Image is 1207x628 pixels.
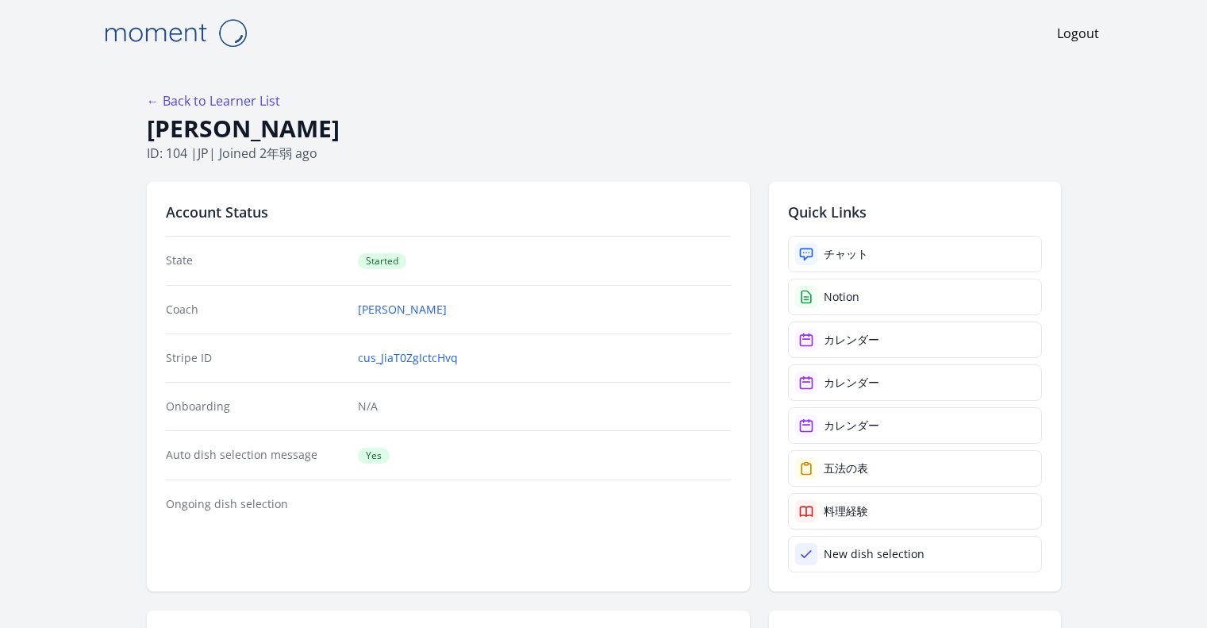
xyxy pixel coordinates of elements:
dt: Auto dish selection message [166,447,346,464]
a: New dish selection [788,536,1042,572]
a: カレンダー [788,364,1042,401]
div: 五法の表 [824,460,868,476]
dt: Coach [166,302,346,318]
dt: Onboarding [166,399,346,414]
a: カレンダー [788,322,1042,358]
a: Logout [1057,24,1099,43]
a: [PERSON_NAME] [358,302,447,318]
dt: Ongoing dish selection [166,496,346,512]
a: 料理経験 [788,493,1042,530]
span: jp [198,144,209,162]
p: N/A [358,399,730,414]
div: カレンダー [824,332,879,348]
h1: [PERSON_NAME] [147,114,1061,144]
img: Moment [96,13,255,53]
a: ← Back to Learner List [147,92,280,110]
span: Yes [358,448,390,464]
a: カレンダー [788,407,1042,444]
a: 五法の表 [788,450,1042,487]
a: チャット [788,236,1042,272]
dt: Stripe ID [166,350,346,366]
p: ID: 104 | | Joined 2年弱 ago [147,144,1061,163]
div: Notion [824,289,859,305]
dt: State [166,252,346,269]
div: チャット [824,246,868,262]
div: カレンダー [824,375,879,391]
div: カレンダー [824,418,879,433]
span: Started [358,253,406,269]
a: cus_JiaT0ZgIctcHvq [358,350,458,366]
a: Notion [788,279,1042,315]
div: 料理経験 [824,503,868,519]
h2: Account Status [166,201,731,223]
h2: Quick Links [788,201,1042,223]
div: New dish selection [824,546,924,562]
